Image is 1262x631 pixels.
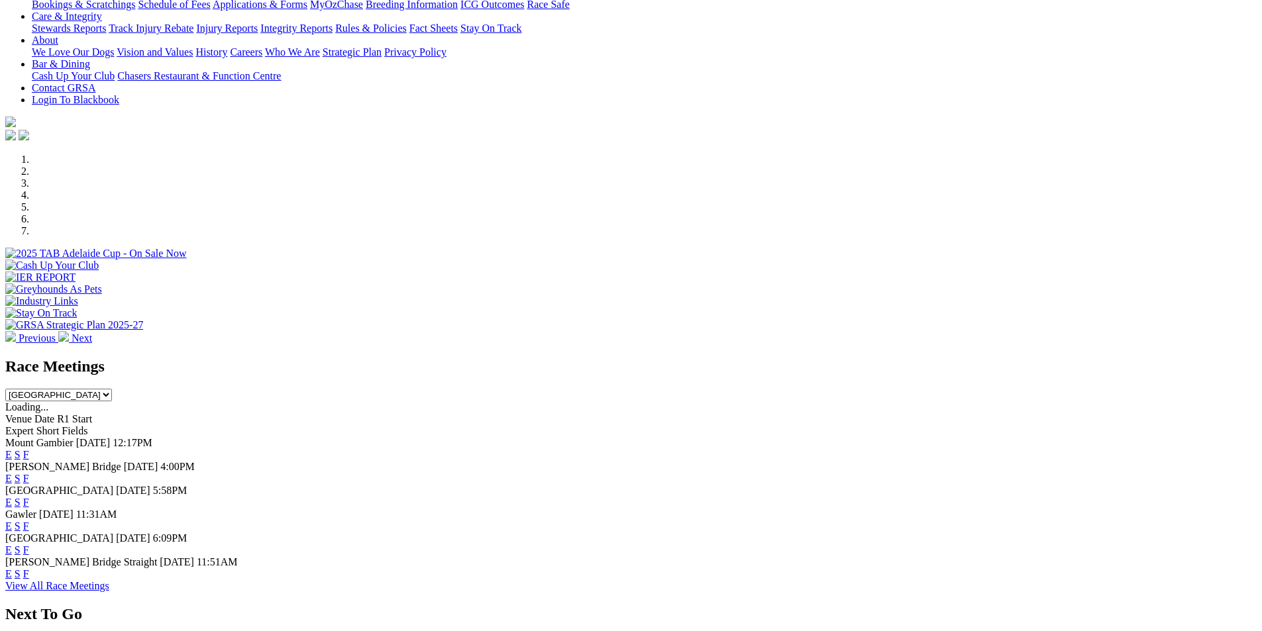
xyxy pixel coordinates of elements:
a: We Love Our Dogs [32,46,114,58]
span: [DATE] [76,437,111,448]
img: facebook.svg [5,130,16,140]
a: Contact GRSA [32,82,95,93]
img: logo-grsa-white.png [5,117,16,127]
img: chevron-right-pager-white.svg [58,331,69,342]
a: S [15,449,21,460]
span: Short [36,425,60,436]
img: Greyhounds As Pets [5,283,102,295]
span: Expert [5,425,34,436]
a: Chasers Restaurant & Function Centre [117,70,281,81]
img: Stay On Track [5,307,77,319]
a: E [5,449,12,460]
a: Login To Blackbook [32,94,119,105]
a: Integrity Reports [260,23,333,34]
span: Date [34,413,54,424]
a: Previous [5,332,58,344]
img: GRSA Strategic Plan 2025-27 [5,319,143,331]
h2: Race Meetings [5,358,1257,375]
span: Fields [62,425,87,436]
a: Careers [230,46,262,58]
a: Care & Integrity [32,11,102,22]
span: [DATE] [160,556,194,567]
h2: Next To Go [5,605,1257,623]
a: S [15,568,21,579]
img: 2025 TAB Adelaide Cup - On Sale Now [5,248,187,260]
a: Stay On Track [460,23,521,34]
span: [DATE] [116,485,150,496]
a: Privacy Policy [384,46,447,58]
span: 5:58PM [153,485,187,496]
a: Next [58,332,92,344]
span: Next [72,332,92,344]
img: twitter.svg [19,130,29,140]
span: [PERSON_NAME] Bridge [5,461,121,472]
img: IER REPORT [5,271,76,283]
a: Who We Are [265,46,320,58]
a: Track Injury Rebate [109,23,193,34]
div: Care & Integrity [32,23,1257,34]
a: S [15,544,21,556]
span: [GEOGRAPHIC_DATA] [5,532,113,544]
a: F [23,449,29,460]
a: S [15,497,21,508]
a: Vision and Values [117,46,193,58]
span: Gawler [5,509,36,520]
a: Injury Reports [196,23,258,34]
a: Stewards Reports [32,23,106,34]
a: E [5,568,12,579]
span: [PERSON_NAME] Bridge Straight [5,556,157,567]
a: E [5,520,12,532]
a: F [23,497,29,508]
span: [DATE] [39,509,74,520]
a: E [5,473,12,484]
span: 12:17PM [113,437,152,448]
a: S [15,520,21,532]
a: F [23,473,29,484]
a: Strategic Plan [323,46,382,58]
span: 4:00PM [160,461,195,472]
a: F [23,520,29,532]
span: Loading... [5,401,48,413]
img: Cash Up Your Club [5,260,99,271]
div: Bar & Dining [32,70,1257,82]
a: E [5,497,12,508]
span: 11:51AM [197,556,238,567]
a: History [195,46,227,58]
a: About [32,34,58,46]
span: 6:09PM [153,532,187,544]
span: [GEOGRAPHIC_DATA] [5,485,113,496]
a: E [5,544,12,556]
span: Venue [5,413,32,424]
span: Mount Gambier [5,437,74,448]
span: Previous [19,332,56,344]
a: F [23,568,29,579]
a: F [23,544,29,556]
a: Fact Sheets [409,23,458,34]
div: About [32,46,1257,58]
span: [DATE] [116,532,150,544]
a: Bar & Dining [32,58,90,70]
a: S [15,473,21,484]
span: 11:31AM [76,509,117,520]
img: chevron-left-pager-white.svg [5,331,16,342]
a: Cash Up Your Club [32,70,115,81]
a: Rules & Policies [335,23,407,34]
span: [DATE] [124,461,158,472]
span: R1 Start [57,413,92,424]
img: Industry Links [5,295,78,307]
a: View All Race Meetings [5,580,109,591]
